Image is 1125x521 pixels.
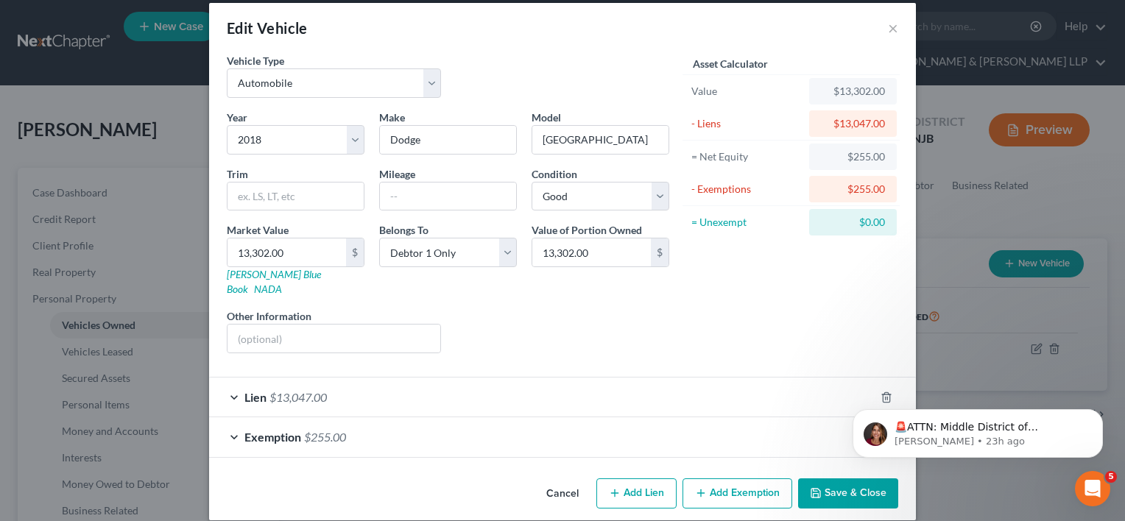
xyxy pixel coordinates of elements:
div: Edit Vehicle [227,18,308,38]
label: Condition [532,166,577,182]
div: $0.00 [821,215,885,230]
label: Vehicle Type [227,53,284,68]
input: 0.00 [228,238,346,266]
label: Asset Calculator [693,56,768,71]
span: Make [379,111,405,124]
iframe: Intercom notifications message [830,378,1125,481]
span: 5 [1105,471,1117,483]
label: Year [227,110,247,125]
span: $13,047.00 [269,390,327,404]
div: $13,302.00 [821,84,885,99]
label: Value of Portion Owned [532,222,642,238]
div: Value [691,84,803,99]
div: $ [651,238,669,266]
label: Trim [227,166,248,182]
input: (optional) [228,325,440,352]
input: ex. Nissan [380,126,516,154]
label: Model [532,110,561,125]
button: × [888,19,898,37]
span: Belongs To [379,224,429,236]
div: $255.00 [821,182,885,196]
span: Exemption [244,430,301,444]
input: 0.00 [532,238,651,266]
button: Add Exemption [683,478,792,509]
label: Mileage [379,166,415,182]
div: = Net Equity [691,149,803,164]
input: ex. Altima [532,126,669,154]
div: $ [346,238,364,266]
button: Cancel [535,480,590,509]
div: $255.00 [821,149,885,164]
button: Add Lien [596,478,677,509]
input: -- [380,182,516,210]
label: Market Value [227,222,289,238]
button: Save & Close [798,478,898,509]
div: - Liens [691,116,803,131]
iframe: Intercom live chat [1075,471,1110,506]
label: Other Information [227,308,311,324]
span: Lien [244,390,267,404]
div: - Exemptions [691,182,803,196]
a: [PERSON_NAME] Blue Book [227,268,321,295]
input: ex. LS, LT, etc [228,182,364,210]
div: $13,047.00 [821,116,885,131]
div: = Unexempt [691,215,803,230]
a: NADA [254,283,282,295]
span: $255.00 [304,430,346,444]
